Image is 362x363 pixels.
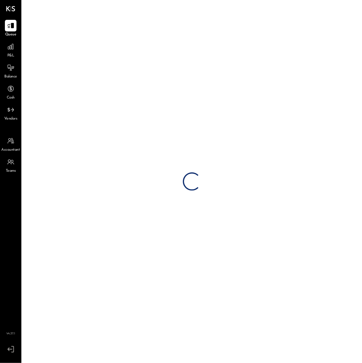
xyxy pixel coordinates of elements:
[0,20,21,38] a: Queue
[0,156,21,174] a: Teams
[0,83,21,101] a: Cash
[4,74,17,80] span: Balance
[4,116,17,122] span: Vendors
[0,62,21,80] a: Balance
[2,147,20,153] span: Accountant
[0,104,21,122] a: Vendors
[7,95,15,101] span: Cash
[6,168,16,174] span: Teams
[0,135,21,153] a: Accountant
[0,41,21,59] a: P&L
[7,53,14,59] span: P&L
[5,32,16,38] span: Queue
